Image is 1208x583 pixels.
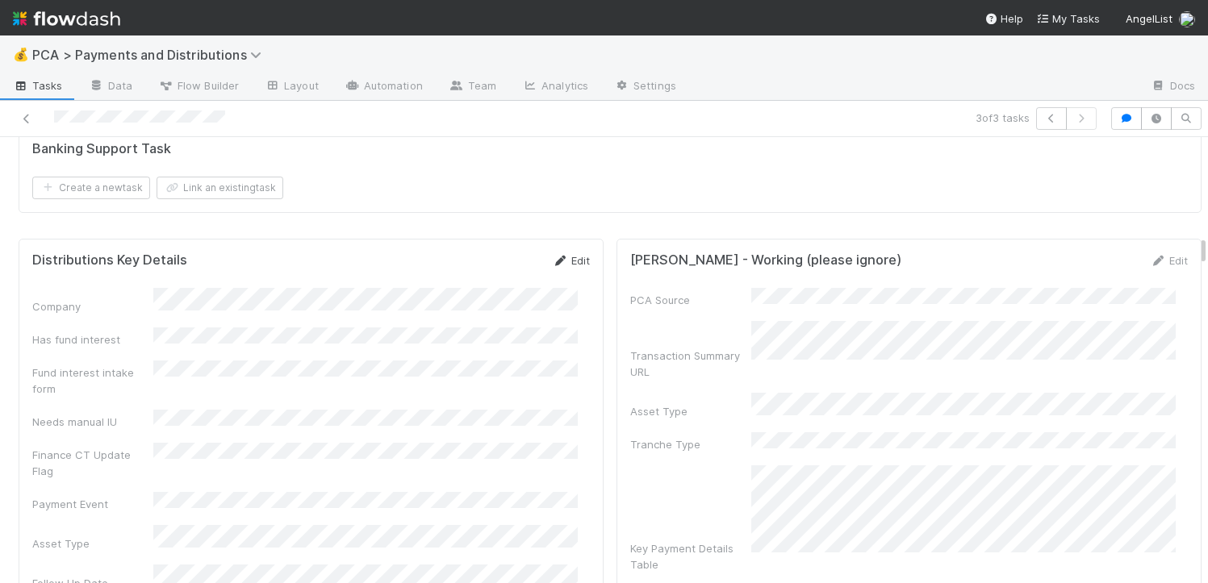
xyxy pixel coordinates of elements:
a: Layout [252,74,332,100]
a: Edit [1150,254,1188,267]
span: 💰 [13,48,29,61]
a: Analytics [509,74,601,100]
span: 3 of 3 tasks [976,110,1030,126]
a: Automation [332,74,436,100]
span: Flow Builder [158,77,239,94]
button: Create a newtask [32,177,150,199]
h5: [PERSON_NAME] - Working (please ignore) [630,252,901,269]
img: avatar_e7d5656d-bda2-4d83-89d6-b6f9721f96bd.png [1179,11,1195,27]
div: Fund interest intake form [32,364,153,397]
span: Tasks [13,77,63,94]
h5: Banking Support Task [32,141,171,157]
span: AngelList [1126,12,1172,25]
div: Asset Type [630,403,751,419]
div: Asset Type [32,535,153,552]
a: My Tasks [1036,10,1100,27]
a: Edit [552,254,590,267]
span: PCA > Payments and Distributions [32,47,270,63]
a: Data [76,74,145,100]
div: Transaction Summary URL [630,348,751,380]
div: Company [32,298,153,314]
div: Payment Event [32,496,153,512]
div: Needs manual IU [32,414,153,430]
button: Link an existingtask [157,177,283,199]
div: Help [984,10,1023,27]
div: Finance CT Update Flag [32,447,153,479]
span: My Tasks [1036,12,1100,25]
a: Flow Builder [145,74,252,100]
div: Key Payment Details Table [630,540,751,573]
div: PCA Source [630,292,751,308]
img: logo-inverted-e16ddd16eac7371096b0.svg [13,5,120,32]
div: Has fund interest [32,331,153,348]
a: Docs [1138,74,1208,100]
div: Tranche Type [630,436,751,452]
a: Team [436,74,509,100]
a: Settings [601,74,689,100]
h5: Distributions Key Details [32,252,187,269]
